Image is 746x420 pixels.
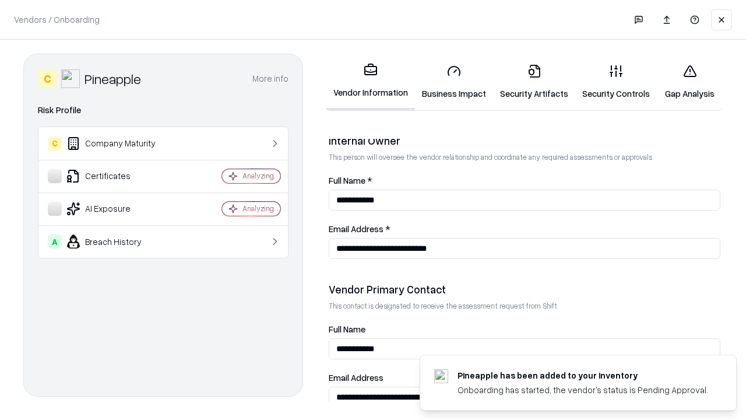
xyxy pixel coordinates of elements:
a: Security Controls [575,55,657,109]
div: C [48,136,62,150]
div: Analyzing [242,171,274,181]
label: Full Name [329,325,720,334]
div: Vendor Primary Contact [329,282,720,296]
p: This person will oversee the vendor relationship and coordinate any required assessments or appro... [329,152,720,162]
p: This contact is designated to receive the assessment request from Shift [329,301,720,311]
button: More info [252,68,288,89]
div: AI Exposure [48,202,187,216]
label: Full Name * [329,176,720,185]
div: Risk Profile [38,103,288,117]
div: A [48,235,62,249]
a: Security Artifacts [493,55,575,109]
label: Email Address [329,373,720,382]
div: Certificates [48,169,187,183]
div: C [38,69,57,88]
div: Pineapple [85,69,141,88]
img: pineappleenergy.com [434,369,448,383]
div: Pineapple has been added to your inventory [458,369,708,381]
div: Internal Owner [329,134,720,148]
div: Company Maturity [48,136,187,150]
div: Onboarding has started, the vendor's status is Pending Approval. [458,384,708,396]
div: Analyzing [242,204,274,213]
a: Gap Analysis [657,55,723,109]
a: Business Impact [415,55,493,109]
div: Breach History [48,235,187,249]
p: Vendors / Onboarding [14,13,100,26]
img: Pineapple [61,69,80,88]
a: Vendor Information [326,54,415,110]
label: Email Address * [329,225,720,233]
